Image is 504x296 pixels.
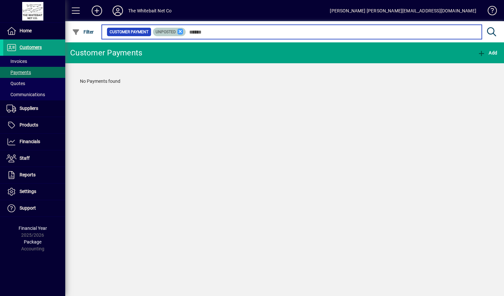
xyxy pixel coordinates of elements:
button: Filter [70,26,96,38]
a: Settings [3,184,65,200]
a: Products [3,117,65,133]
a: Support [3,200,65,216]
button: Profile [107,5,128,17]
a: Staff [3,150,65,167]
span: Quotes [7,81,25,86]
span: Support [20,205,36,211]
span: Staff [20,155,30,161]
span: Products [20,122,38,127]
a: Financials [3,134,65,150]
a: Reports [3,167,65,183]
button: Add [86,5,107,17]
span: Filter [72,29,94,35]
a: Home [3,23,65,39]
span: Customer Payment [110,29,148,35]
span: Package [24,239,41,244]
span: Financial Year [19,226,47,231]
span: Financials [20,139,40,144]
div: [PERSON_NAME] [PERSON_NAME][EMAIL_ADDRESS][DOMAIN_NAME] [330,6,476,16]
mat-chip: Customer Payment Status: Unposted [153,28,186,36]
a: Invoices [3,56,65,67]
div: The Whitebait Net Co [128,6,172,16]
a: Payments [3,67,65,78]
div: Customer Payments [70,48,142,58]
button: Add [476,47,499,59]
div: No Payments found [73,71,496,91]
span: Communications [7,92,45,97]
span: Payments [7,70,31,75]
span: Reports [20,172,36,177]
a: Communications [3,89,65,100]
span: Customers [20,45,42,50]
a: Knowledge Base [483,1,496,22]
span: Suppliers [20,106,38,111]
span: Settings [20,189,36,194]
span: Unposted [156,30,176,34]
span: Invoices [7,59,27,64]
span: Add [478,50,497,55]
a: Quotes [3,78,65,89]
a: Suppliers [3,100,65,117]
span: Home [20,28,32,33]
